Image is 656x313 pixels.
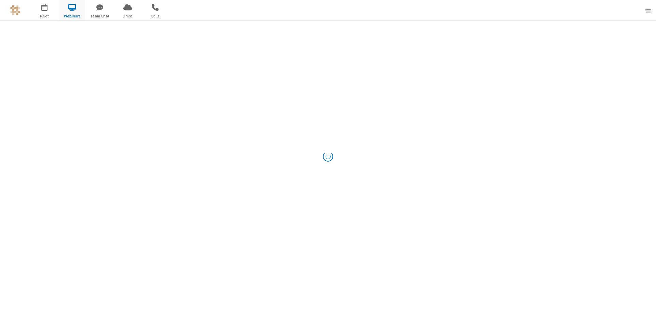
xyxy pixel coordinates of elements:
[115,13,140,19] span: Drive
[87,13,113,19] span: Team Chat
[142,13,168,19] span: Calls
[10,5,20,15] img: QA Selenium DO NOT DELETE OR CHANGE
[59,13,85,19] span: Webinars
[32,13,57,19] span: Meet
[639,295,651,308] iframe: Chat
